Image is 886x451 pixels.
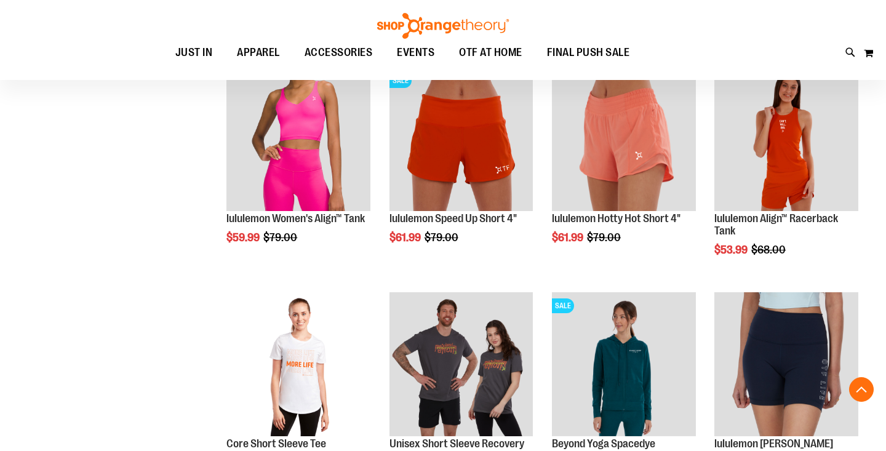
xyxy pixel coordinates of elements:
a: Core Short Sleeve Tee [226,437,326,450]
a: lululemon Hotty Hot Short 4" [552,67,696,213]
span: EVENTS [397,39,434,66]
a: Product image for lululemon Speed Up Short 4"SALE [389,67,533,213]
a: JUST IN [163,39,225,67]
a: Product image for lululemon Wunder Train 6" High-Rise Short [714,292,858,438]
img: Product image for lululemon Speed Up Short 4" [389,67,533,211]
img: Product image for Unisex Short Sleeve Recovery Tee [389,292,533,436]
a: APPAREL [225,39,292,66]
img: Product image for Beyond Yoga Spacedye Everyday Hoodie [552,292,696,436]
span: OTF AT HOME [459,39,522,66]
img: Product image for lululemon Womens Align Tank [226,67,370,211]
img: Product image for lululemon Align™ Racerback Tank [714,67,858,211]
span: $79.00 [425,231,460,244]
img: Product image for Core Short Sleeve Tee [226,292,370,436]
div: product [220,61,377,275]
img: Product image for lululemon Wunder Train 6" High-Rise Short [714,292,858,436]
span: $61.99 [389,231,423,244]
a: lululemon Speed Up Short 4" [389,212,517,225]
a: ACCESSORIES [292,39,385,67]
button: Back To Top [849,377,874,402]
a: lululemon Hotty Hot Short 4" [552,212,680,225]
a: Product image for lululemon Align™ Racerback Tank [714,67,858,213]
span: FINAL PUSH SALE [547,39,630,66]
span: APPAREL [237,39,280,66]
div: product [383,61,540,275]
img: Shop Orangetheory [375,13,511,39]
span: SALE [389,73,412,88]
span: $61.99 [552,231,585,244]
span: $79.00 [587,231,623,244]
span: JUST IN [175,39,213,66]
a: lululemon Align™ Racerback Tank [714,212,838,237]
span: $68.00 [751,244,788,256]
a: Product image for Beyond Yoga Spacedye Everyday HoodieSALE [552,292,696,438]
a: Product image for lululemon Womens Align Tank [226,67,370,213]
span: SALE [552,298,574,313]
a: Product image for Unisex Short Sleeve Recovery Tee [389,292,533,438]
span: $79.00 [263,231,299,244]
div: product [546,61,702,275]
span: $59.99 [226,231,261,244]
a: EVENTS [385,39,447,67]
img: lululemon Hotty Hot Short 4" [552,67,696,211]
a: lululemon Women's Align™ Tank [226,212,365,225]
span: $53.99 [714,244,749,256]
a: FINAL PUSH SALE [535,39,642,67]
div: product [708,61,864,287]
a: Product image for Core Short Sleeve Tee [226,292,370,438]
span: ACCESSORIES [305,39,373,66]
a: OTF AT HOME [447,39,535,67]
